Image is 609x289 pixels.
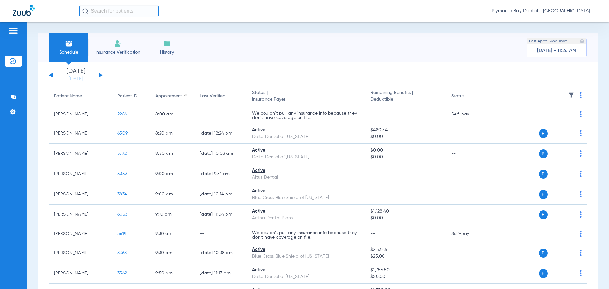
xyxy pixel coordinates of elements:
[370,154,441,161] span: $0.00
[370,273,441,280] span: $50.00
[195,243,247,263] td: [DATE] 10:38 AM
[155,93,182,100] div: Appointment
[252,215,360,221] div: Aetna Dental Plans
[252,267,360,273] div: Active
[580,150,582,157] img: group-dot-blue.svg
[252,253,360,260] div: Blue Cross Blue Shield of [US_STATE]
[252,188,360,194] div: Active
[252,154,360,161] div: Delta Dental of [US_STATE]
[13,5,35,16] img: Zuub Logo
[568,92,574,98] img: filter.svg
[117,251,127,255] span: 3363
[529,38,567,44] span: Last Appt. Sync Time:
[370,172,375,176] span: --
[537,48,576,54] span: [DATE] - 11:26 AM
[446,164,489,184] td: --
[539,170,548,179] span: P
[370,208,441,215] span: $1,128.40
[580,250,582,256] img: group-dot-blue.svg
[150,205,195,225] td: 9:10 AM
[370,134,441,140] span: $0.00
[252,96,360,103] span: Insurance Payer
[155,93,190,100] div: Appointment
[252,111,360,120] p: We couldn’t pull any insurance info because they don’t have coverage on file.
[370,112,375,116] span: --
[539,149,548,158] span: P
[195,144,247,164] td: [DATE] 10:03 AM
[195,184,247,205] td: [DATE] 10:14 PM
[252,127,360,134] div: Active
[370,215,441,221] span: $0.00
[195,225,247,243] td: --
[65,40,73,47] img: Schedule
[370,232,375,236] span: --
[117,93,145,100] div: Patient ID
[446,225,489,243] td: Self-pay
[446,144,489,164] td: --
[49,144,112,164] td: [PERSON_NAME]
[117,271,127,275] span: 3562
[446,184,489,205] td: --
[150,144,195,164] td: 8:50 AM
[57,68,95,82] li: [DATE]
[49,263,112,284] td: [PERSON_NAME]
[195,105,247,123] td: --
[49,205,112,225] td: [PERSON_NAME]
[8,27,18,35] img: hamburger-icon
[117,212,127,217] span: 6033
[114,40,122,47] img: Manual Insurance Verification
[539,249,548,258] span: P
[163,40,171,47] img: History
[117,112,127,116] span: 2964
[54,93,107,100] div: Patient Name
[49,123,112,144] td: [PERSON_NAME]
[152,49,182,56] span: History
[252,167,360,174] div: Active
[117,192,127,196] span: 3834
[580,39,584,43] img: last sync help info
[82,8,88,14] img: Search Icon
[580,171,582,177] img: group-dot-blue.svg
[200,93,242,100] div: Last Verified
[446,205,489,225] td: --
[195,263,247,284] td: [DATE] 11:13 AM
[49,184,112,205] td: [PERSON_NAME]
[150,184,195,205] td: 9:00 AM
[79,5,159,17] input: Search for patients
[57,76,95,82] a: [DATE]
[252,273,360,280] div: Delta Dental of [US_STATE]
[200,93,226,100] div: Last Verified
[150,123,195,144] td: 8:20 AM
[150,243,195,263] td: 9:30 AM
[580,211,582,218] img: group-dot-blue.svg
[117,93,137,100] div: Patient ID
[117,151,127,156] span: 3772
[252,134,360,140] div: Delta Dental of [US_STATE]
[54,93,82,100] div: Patient Name
[247,88,365,105] th: Status |
[580,191,582,197] img: group-dot-blue.svg
[93,49,142,56] span: Insurance Verification
[580,231,582,237] img: group-dot-blue.svg
[577,259,609,289] iframe: Chat Widget
[150,225,195,243] td: 9:30 AM
[370,127,441,134] span: $480.54
[252,147,360,154] div: Active
[370,147,441,154] span: $0.00
[117,172,127,176] span: 5353
[49,243,112,263] td: [PERSON_NAME]
[49,164,112,184] td: [PERSON_NAME]
[446,263,489,284] td: --
[117,131,128,135] span: 6509
[195,205,247,225] td: [DATE] 11:04 PM
[446,105,489,123] td: Self-pay
[580,111,582,117] img: group-dot-blue.svg
[150,263,195,284] td: 9:50 AM
[370,253,441,260] span: $25.00
[252,194,360,201] div: Blue Cross Blue Shield of [US_STATE]
[49,105,112,123] td: [PERSON_NAME]
[252,174,360,181] div: Altus Dental
[370,246,441,253] span: $2,532.61
[539,269,548,278] span: P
